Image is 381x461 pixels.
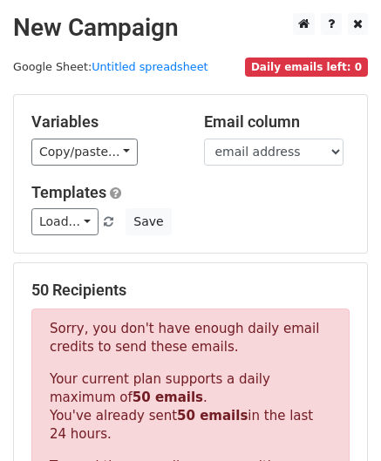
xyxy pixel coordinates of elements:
strong: 50 emails [133,390,203,405]
small: Google Sheet: [13,60,208,73]
h5: 50 Recipients [31,281,350,300]
a: Copy/paste... [31,139,138,166]
span: Daily emails left: 0 [245,58,368,77]
h5: Variables [31,112,178,132]
a: Untitled spreadsheet [92,60,208,73]
a: Load... [31,208,99,235]
a: Daily emails left: 0 [245,60,368,73]
iframe: Chat Widget [294,377,381,461]
button: Save [126,208,171,235]
strong: 50 emails [177,408,248,424]
h2: New Campaign [13,13,368,43]
p: Your current plan supports a daily maximum of . You've already sent in the last 24 hours. [50,370,331,444]
a: Templates [31,183,106,201]
p: Sorry, you don't have enough daily email credits to send these emails. [50,320,331,356]
h5: Email column [204,112,350,132]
